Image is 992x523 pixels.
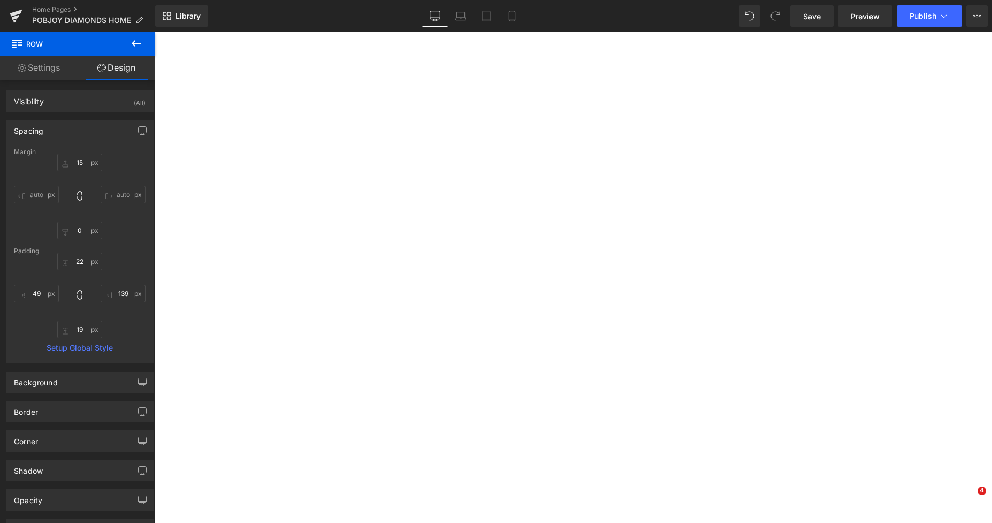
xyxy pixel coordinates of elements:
[14,344,146,352] a: Setup Global Style
[14,186,59,203] input: 0
[134,91,146,109] div: (All)
[32,16,131,25] span: POBJOY DIAMONDS HOME
[978,487,986,495] span: 4
[78,56,155,80] a: Design
[499,5,525,27] a: Mobile
[448,5,474,27] a: Laptop
[14,490,42,505] div: Opacity
[32,5,155,14] a: Home Pages
[838,5,892,27] a: Preview
[11,32,118,56] span: Row
[14,372,58,387] div: Background
[14,148,146,156] div: Margin
[803,11,821,22] span: Save
[57,321,102,338] input: 0
[14,120,43,135] div: Spacing
[14,401,38,416] div: Border
[101,186,146,203] input: 0
[765,5,786,27] button: Redo
[897,5,962,27] button: Publish
[14,431,38,446] div: Corner
[474,5,499,27] a: Tablet
[956,487,981,512] iframe: Intercom live chat
[14,460,43,475] div: Shadow
[910,12,936,20] span: Publish
[57,154,102,171] input: 0
[14,247,146,255] div: Padding
[14,91,44,106] div: Visibility
[851,11,880,22] span: Preview
[966,5,988,27] button: More
[175,11,201,21] span: Library
[739,5,760,27] button: Undo
[57,222,102,239] input: 0
[101,285,146,302] input: 0
[14,285,59,302] input: 0
[422,5,448,27] a: Desktop
[155,5,208,27] a: New Library
[57,253,102,270] input: 0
